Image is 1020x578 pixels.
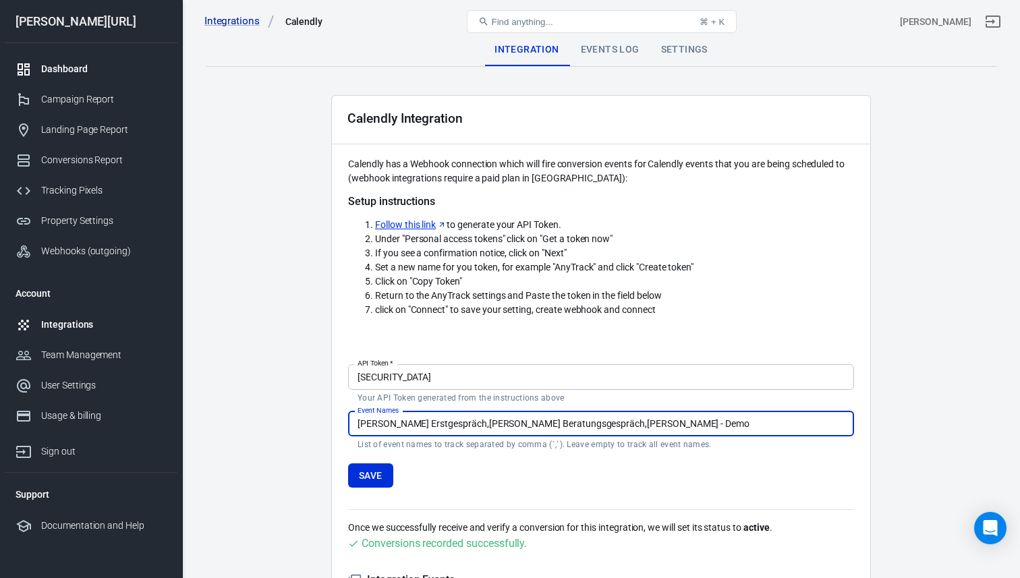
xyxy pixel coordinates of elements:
[492,17,553,27] span: Find anything...
[570,34,650,66] div: Events Log
[41,409,167,423] div: Usage & billing
[375,248,567,258] span: If you see a confirmation notice, click on "Next"
[348,463,393,488] button: Save
[5,310,177,340] a: Integrations
[5,277,177,310] li: Account
[5,115,177,145] a: Landing Page Report
[5,145,177,175] a: Conversions Report
[375,233,613,244] span: Under "Personal access tokens" click on "Get a token now"
[900,15,971,29] div: Account id: Zo3YXUXY
[484,34,569,66] div: Integration
[358,358,393,368] label: API Token
[41,318,167,332] div: Integrations
[5,206,177,236] a: Property Settings
[41,348,167,362] div: Team Management
[348,364,854,389] input: DKMn8K4ABLscFLCkRACm.bRa5tcCyxBnXthVukveVjCgz3aFQbGvqZvwATqTcBVQk4CwxtUeAXEypyEk64ekWW5ASxrGvvb9a...
[650,34,718,66] div: Settings
[700,17,725,27] div: ⌘ + K
[977,5,1009,38] a: Sign out
[41,244,167,258] div: Webhooks (outgoing)
[41,153,167,167] div: Conversions Report
[41,519,167,533] div: Documentation and Help
[5,175,177,206] a: Tracking Pixels
[41,378,167,393] div: User Settings
[375,290,662,301] span: Return to the AnyTrack settings and Paste the token in the field below
[348,521,854,535] p: Once we successfully receive and verify a conversion for this integration, we will set its status...
[375,304,656,315] span: click on "Connect" to save your setting, create webhook and connect
[362,535,527,552] div: Conversions recorded successfully.
[5,16,177,28] div: [PERSON_NAME][URL]
[5,236,177,266] a: Webhooks (outgoing)
[375,276,462,287] span: Click on "Copy Token"
[204,14,275,28] a: Integrations
[358,393,845,403] p: Your API Token generated from the instructions above
[41,62,167,76] div: Dashboard
[41,444,167,459] div: Sign out
[375,218,447,232] a: Follow this link
[41,123,167,137] div: Landing Page Report
[5,401,177,431] a: Usage & billing
[348,195,854,208] h5: Setup instructions
[743,522,770,533] strong: active
[348,157,854,185] p: Calendly has a Webhook connection which will fire conversion events for Calendly events that you ...
[5,340,177,370] a: Team Management
[5,54,177,84] a: Dashboard
[375,219,561,230] span: to generate your API Token.
[5,84,177,115] a: Campaign Report
[358,439,845,450] p: List of event names to track separated by comma (`,`). Leave empty to track all event names.
[41,183,167,198] div: Tracking Pixels
[41,92,167,107] div: Campaign Report
[5,478,177,511] li: Support
[467,10,737,33] button: Find anything...⌘ + K
[974,512,1007,544] div: Open Intercom Messenger
[285,15,323,28] div: Calendly
[358,405,399,415] label: Event Names
[347,111,463,125] div: Calendly Integration
[5,370,177,401] a: User Settings
[375,262,693,272] span: Set a new name for you token, for example "AnyTrack" and click "Create token"
[41,214,167,228] div: Property Settings
[5,431,177,467] a: Sign out
[348,411,854,436] input: 15-Minutes,30-Minutes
